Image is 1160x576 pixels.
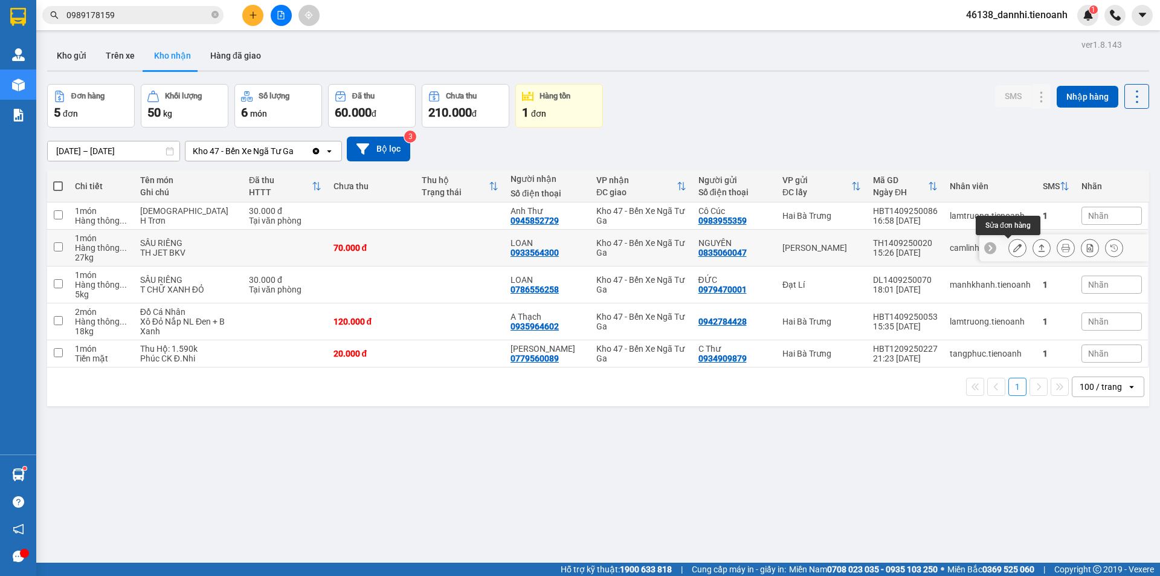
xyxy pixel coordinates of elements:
div: 0933564300 [511,248,559,257]
div: manhkhanh.tienoanh [950,280,1031,290]
div: Khối lượng [165,92,202,100]
div: Hàng tồn [540,92,570,100]
button: Số lượng6món [234,84,322,128]
div: Nhãn [1081,181,1142,191]
div: Thu hộ [422,175,489,185]
div: Đã thu [352,92,375,100]
span: search [50,11,59,19]
th: Toggle SortBy [867,170,944,202]
div: ver 1.8.143 [1081,38,1122,51]
div: 0979470001 [698,285,747,294]
img: icon-new-feature [1083,10,1094,21]
span: Nhãn [1088,317,1109,326]
img: logo-vxr [10,8,26,26]
button: Nhập hàng [1057,86,1118,108]
div: Số lượng [259,92,289,100]
div: ĐC giao [596,187,677,197]
div: 21:23 [DATE] [873,354,938,363]
div: Anh Thư [511,206,584,216]
button: Chưa thu210.000đ [422,84,509,128]
div: 0935964602 [511,322,559,331]
div: ĐC lấy [782,187,851,197]
span: Hỗ trợ kỹ thuật: [561,563,672,576]
span: 210.000 [428,105,472,120]
span: Cung cấp máy in - giấy in: [692,563,786,576]
span: Miền Bắc [947,563,1034,576]
div: Tên món [140,175,237,185]
div: Ngày ĐH [873,187,928,197]
svg: open [324,146,334,156]
div: Chi tiết [75,181,128,191]
div: Người gửi [698,175,770,185]
button: Khối lượng50kg [141,84,228,128]
div: 5 kg [75,290,128,299]
div: Hai Bà Trưng [782,211,861,221]
span: close-circle [211,11,219,18]
span: Miền Nam [789,563,938,576]
div: VP gửi [782,175,851,185]
div: 0983955359 [698,216,747,225]
span: ⚪️ [941,567,944,572]
span: caret-down [1137,10,1148,21]
div: 1 món [75,270,128,280]
div: Đã thu [249,175,311,185]
div: VP nhận [596,175,677,185]
div: Số điện thoại [511,189,584,198]
span: đ [372,109,376,118]
div: Đồ Cá Nhân [140,307,237,317]
button: plus [242,5,263,26]
div: Tại văn phòng [249,216,321,225]
svg: Clear value [311,146,321,156]
span: đơn [531,109,546,118]
th: Toggle SortBy [590,170,692,202]
div: Hai Bà Trưng [782,317,861,326]
span: đ [472,109,477,118]
span: 60.000 [335,105,372,120]
strong: 1900 633 818 [620,565,672,574]
input: Tìm tên, số ĐT hoặc mã đơn [66,8,209,22]
div: Số điện thoại [698,187,770,197]
div: camlinh.tienoanh [950,243,1031,253]
div: Ghi chú [140,187,237,197]
span: ... [120,243,127,253]
span: đơn [63,109,78,118]
div: Trạng thái [422,187,489,197]
span: file-add [277,11,285,19]
span: plus [249,11,257,19]
div: Thu Hộ: 1.590k [140,344,237,354]
button: SMS [995,85,1031,107]
div: SẦU RIÊNG [140,238,237,248]
div: 15:35 [DATE] [873,322,938,331]
span: ... [120,317,127,326]
div: 120.000 đ [333,317,410,326]
th: Toggle SortBy [243,170,327,202]
div: 1 [1043,211,1069,221]
button: Hàng đã giao [201,41,271,70]
div: HBT1209250227 [873,344,938,354]
span: món [250,109,267,118]
div: [PERSON_NAME] [782,243,861,253]
div: Kho 47 - Bến Xe Ngã Tư Ga [596,344,686,363]
div: Hàng thông thường [75,280,128,290]
div: Kho 47 - Bến Xe Ngã Tư Ga [596,206,686,225]
div: HBT1409250053 [873,312,938,322]
span: ... [120,280,127,290]
button: Kho gửi [47,41,96,70]
div: Hai Bà Trưng [782,349,861,358]
th: Toggle SortBy [416,170,504,202]
div: 16:58 [DATE] [873,216,938,225]
div: Sửa đơn hàng [1008,239,1026,257]
div: T CHỮ XANH ĐỎ [140,285,237,294]
div: H Trơn [140,216,237,225]
th: Toggle SortBy [1037,170,1075,202]
span: copyright [1093,565,1101,574]
div: TH1409250020 [873,238,938,248]
div: Xô Đỏ Nắp NL Đen + B Xanh [140,317,237,336]
div: HTTT [249,187,311,197]
div: SMS [1043,181,1060,191]
div: 0779560089 [511,354,559,363]
div: Giao hàng [1033,239,1051,257]
div: 1 [1043,280,1069,290]
span: message [13,551,24,562]
div: Chưa thu [333,181,410,191]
